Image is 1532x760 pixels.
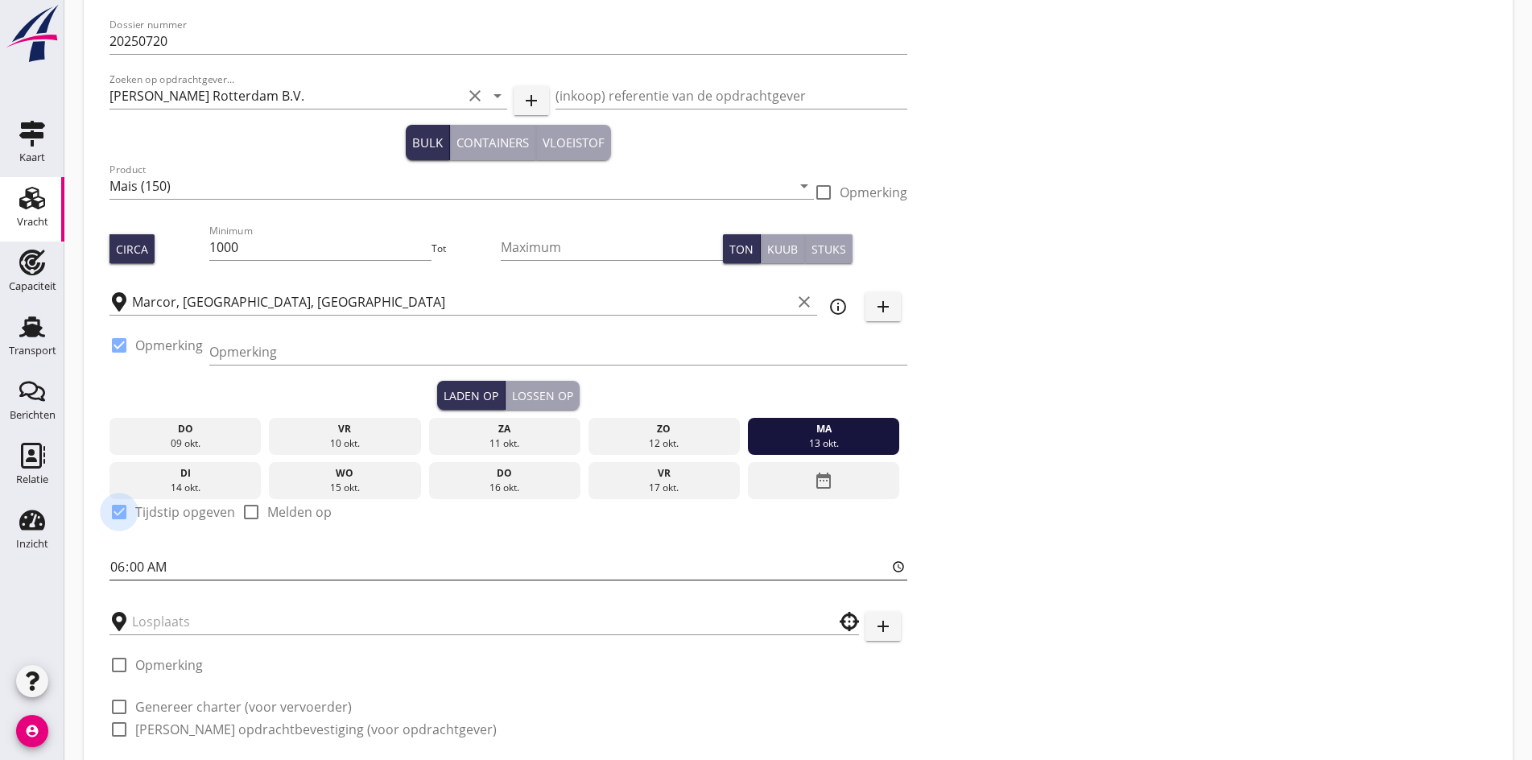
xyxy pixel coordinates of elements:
input: Opmerking [209,339,907,365]
div: 17 okt. [593,481,737,495]
div: Vracht [17,217,48,227]
button: Laden op [437,381,506,410]
button: Ton [723,234,761,263]
i: clear [465,86,485,105]
i: account_circle [16,715,48,747]
div: Kaart [19,152,45,163]
div: Capaciteit [9,281,56,291]
input: Losplaats [132,609,814,634]
div: Vloeistof [543,134,605,152]
div: Transport [9,345,56,356]
label: Tijdstip opgeven [135,504,235,520]
button: Lossen op [506,381,580,410]
div: Ton [729,241,754,258]
div: Circa [116,241,148,258]
label: Opmerking [135,657,203,673]
div: 16 okt. [432,481,576,495]
div: 09 okt. [114,436,258,451]
input: Laadplaats [132,289,791,315]
div: zo [593,422,737,436]
label: [PERSON_NAME] opdrachtbevestiging (voor opdrachtgever) [135,721,497,737]
label: Melden op [267,504,332,520]
input: Dossier nummer [109,28,907,54]
button: Kuub [761,234,805,263]
div: Berichten [10,410,56,420]
button: Stuks [805,234,853,263]
div: do [432,466,576,481]
i: date_range [814,466,833,495]
input: Product [109,173,791,199]
div: wo [273,466,417,481]
button: Containers [450,125,536,160]
div: 11 okt. [432,436,576,451]
div: Kuub [767,241,798,258]
div: Laden op [444,387,498,404]
div: vr [593,466,737,481]
i: arrow_drop_down [488,86,507,105]
div: Lossen op [512,387,573,404]
div: za [432,422,576,436]
div: 14 okt. [114,481,258,495]
input: Zoeken op opdrachtgever... [109,83,462,109]
div: do [114,422,258,436]
div: ma [752,422,896,436]
i: clear [795,292,814,312]
input: Maximum [501,234,723,260]
i: add [873,297,893,316]
i: add [522,91,541,110]
div: Bulk [412,134,443,152]
label: Genereer charter (voor vervoerder) [135,699,352,715]
label: Opmerking [840,184,907,200]
input: Minimum [209,234,432,260]
button: Bulk [406,125,450,160]
i: arrow_drop_down [795,176,814,196]
i: info_outline [828,297,848,316]
div: 12 okt. [593,436,737,451]
div: 13 okt. [752,436,896,451]
div: 15 okt. [273,481,417,495]
div: 10 okt. [273,436,417,451]
button: Circa [109,234,155,263]
div: vr [273,422,417,436]
div: Containers [456,134,529,152]
i: add [873,617,893,636]
div: Relatie [16,474,48,485]
button: Vloeistof [536,125,611,160]
div: Stuks [811,241,846,258]
input: (inkoop) referentie van de opdrachtgever [555,83,908,109]
div: di [114,466,258,481]
div: Inzicht [16,539,48,549]
img: logo-small.a267ee39.svg [3,4,61,64]
label: Opmerking [135,337,203,353]
div: Tot [432,242,501,256]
